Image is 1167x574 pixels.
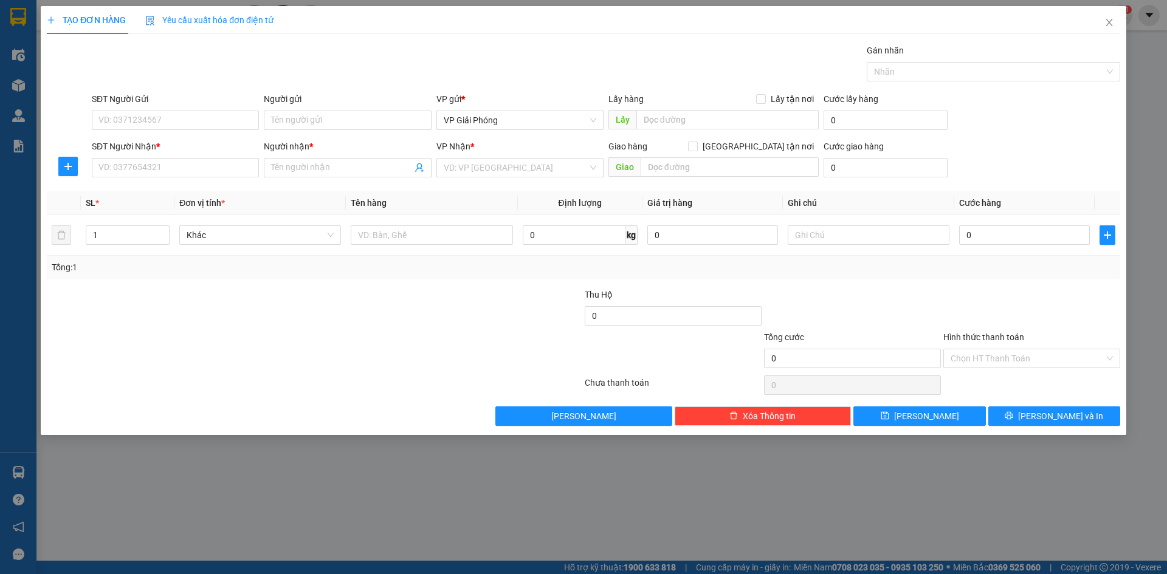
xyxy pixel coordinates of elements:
[415,163,424,173] span: user-add
[47,15,126,25] span: TẠO ĐƠN HÀNG
[351,198,387,208] span: Tên hàng
[743,409,796,423] span: Xóa Thông tin
[608,94,644,104] span: Lấy hàng
[92,92,259,106] div: SĐT Người Gửi
[52,225,71,245] button: delete
[59,162,77,171] span: plus
[824,158,948,177] input: Cước giao hàng
[47,16,55,24] span: plus
[583,376,763,397] div: Chưa thanh toán
[1018,409,1103,423] span: [PERSON_NAME] và In
[179,198,225,208] span: Đơn vị tính
[436,142,470,151] span: VP Nhận
[1100,225,1115,245] button: plus
[436,92,604,106] div: VP gửi
[52,261,450,274] div: Tổng: 1
[187,226,334,244] span: Khác
[608,142,647,151] span: Giao hàng
[1100,230,1115,240] span: plus
[641,157,819,177] input: Dọc đường
[647,225,778,245] input: 0
[145,15,274,25] span: Yêu cầu xuất hóa đơn điện tử
[495,406,672,426] button: [PERSON_NAME]
[881,411,889,421] span: save
[551,409,616,423] span: [PERSON_NAME]
[1005,411,1013,421] span: printer
[824,94,878,104] label: Cước lấy hàng
[145,16,155,26] img: icon
[92,140,259,153] div: SĐT Người Nhận
[444,111,596,129] span: VP Giải Phóng
[729,411,738,421] span: delete
[1104,18,1114,27] span: close
[608,110,636,129] span: Lấy
[636,110,819,129] input: Dọc đường
[764,332,804,342] span: Tổng cước
[959,198,1001,208] span: Cước hàng
[86,198,95,208] span: SL
[853,406,985,426] button: save[PERSON_NAME]
[647,198,692,208] span: Giá trị hàng
[675,406,852,426] button: deleteXóa Thông tin
[1092,6,1126,40] button: Close
[58,157,78,176] button: plus
[894,409,959,423] span: [PERSON_NAME]
[824,111,948,130] input: Cước lấy hàng
[698,140,819,153] span: [GEOGRAPHIC_DATA] tận nơi
[625,225,638,245] span: kg
[788,225,949,245] input: Ghi Chú
[264,92,431,106] div: Người gửi
[766,92,819,106] span: Lấy tận nơi
[867,46,904,55] label: Gán nhãn
[783,191,954,215] th: Ghi chú
[943,332,1024,342] label: Hình thức thanh toán
[608,157,641,177] span: Giao
[585,290,613,299] span: Thu Hộ
[264,140,431,153] div: Người nhận
[824,142,884,151] label: Cước giao hàng
[559,198,602,208] span: Định lượng
[988,406,1120,426] button: printer[PERSON_NAME] và In
[351,225,512,245] input: VD: Bàn, Ghế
